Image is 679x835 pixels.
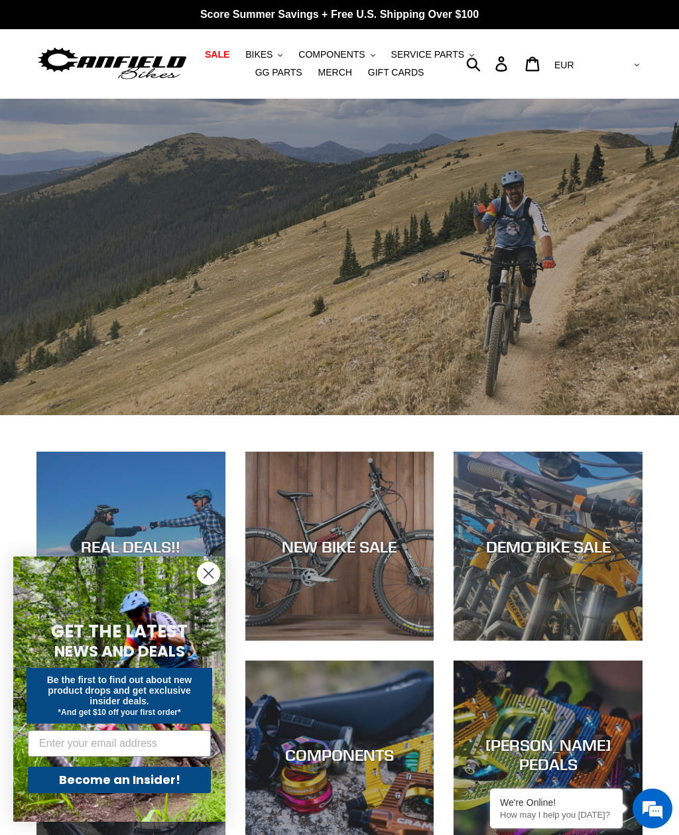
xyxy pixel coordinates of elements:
[47,674,192,706] span: Be the first to find out about new product drops and get exclusive insider deals.
[245,49,273,60] span: BIKES
[318,67,352,78] span: MERCH
[245,537,434,556] div: NEW BIKE SALE
[205,49,229,60] span: SALE
[54,641,185,662] span: NEWS AND DEALS
[368,67,424,78] span: GIFT CARDS
[292,46,381,64] button: COMPONENTS
[385,46,481,64] button: SERVICE PARTS
[312,64,359,82] a: MERCH
[361,64,431,82] a: GIFT CARDS
[36,537,225,556] div: REAL DEALS!!
[197,562,220,585] button: Close dialog
[454,537,643,556] div: DEMO BIKE SALE
[298,49,365,60] span: COMPONENTS
[51,619,188,643] span: GET THE LATEST
[255,67,302,78] span: GG PARTS
[28,767,211,793] button: Become an Insider!
[500,810,613,820] p: How may I help you today?
[36,452,225,641] a: REAL DEALS!!
[36,44,188,82] img: Canfield Bikes
[245,745,434,765] div: COMPONENTS
[391,49,464,60] span: SERVICE PARTS
[454,452,643,641] a: DEMO BIKE SALE
[245,452,434,641] a: NEW BIKE SALE
[28,730,211,757] input: Enter your email address
[500,797,613,808] div: We're Online!
[249,64,309,82] a: GG PARTS
[239,46,289,64] button: BIKES
[198,46,236,64] a: SALE
[58,708,180,717] span: *And get $10 off your first order*
[454,736,643,774] div: [PERSON_NAME] PEDALS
